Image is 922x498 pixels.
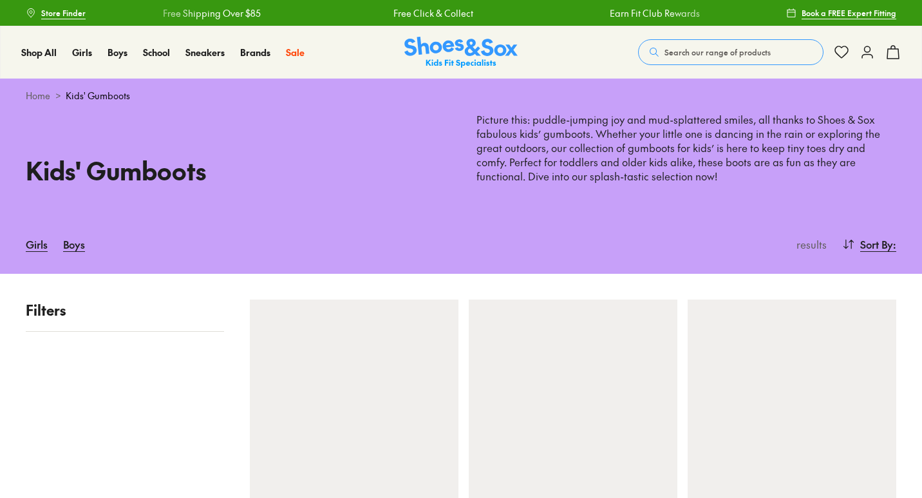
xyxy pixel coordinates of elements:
[26,89,50,102] a: Home
[404,37,518,68] a: Shoes & Sox
[476,113,896,184] p: Picture this: puddle-jumping joy and mud-splattered smiles, all thanks to Shoes & Sox fabulous ki...
[26,230,48,258] a: Girls
[26,300,224,321] p: Filters
[155,6,253,20] a: Free Shipping Over $85
[66,89,130,102] span: Kids' Gumboots
[26,152,446,189] h1: Kids' Gumboots
[26,1,86,24] a: Store Finder
[602,6,692,20] a: Earn Fit Club Rewards
[791,236,827,252] p: results
[286,46,305,59] a: Sale
[26,89,896,102] div: >
[143,46,170,59] a: School
[386,6,466,20] a: Free Click & Collect
[860,236,893,252] span: Sort By
[21,46,57,59] a: Shop All
[638,39,823,65] button: Search our range of products
[842,230,896,258] button: Sort By:
[786,1,896,24] a: Book a FREE Expert Fitting
[72,46,92,59] a: Girls
[108,46,127,59] a: Boys
[664,46,771,58] span: Search our range of products
[185,46,225,59] a: Sneakers
[893,236,896,252] span: :
[802,7,896,19] span: Book a FREE Expert Fitting
[404,37,518,68] img: SNS_Logo_Responsive.svg
[41,7,86,19] span: Store Finder
[63,230,85,258] a: Boys
[240,46,270,59] a: Brands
